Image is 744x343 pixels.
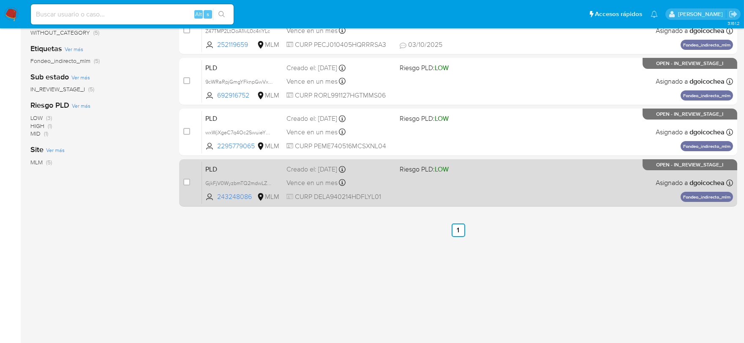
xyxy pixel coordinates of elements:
p: dalia.goicochea@mercadolibre.com.mx [678,10,726,18]
span: Alt [195,10,202,18]
span: s [207,10,209,18]
span: 3.161.2 [728,20,740,27]
span: Accesos rápidos [595,10,642,19]
a: Notificaciones [651,11,658,18]
input: Buscar usuario o caso... [31,9,234,20]
a: Salir [729,10,738,19]
button: search-icon [213,8,230,20]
